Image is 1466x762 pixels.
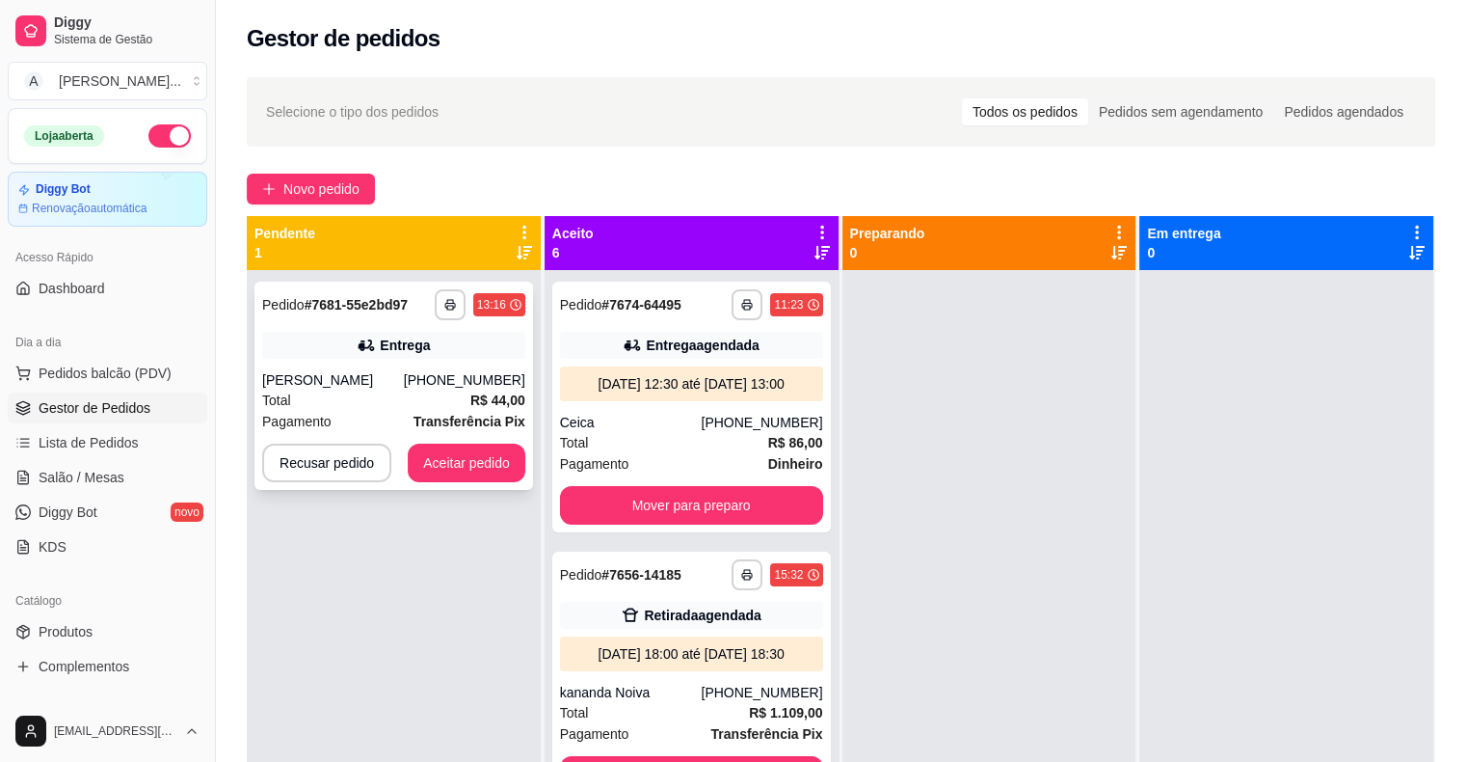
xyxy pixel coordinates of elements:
[254,243,315,262] p: 1
[262,390,291,411] span: Total
[552,224,594,243] p: Aceito
[1273,98,1414,125] div: Pedidos agendados
[8,358,207,389] button: Pedidos balcão (PDV)
[39,503,97,522] span: Diggy Bot
[560,432,589,453] span: Total
[601,297,681,313] strong: # 7674-64495
[54,32,200,47] span: Sistema de Gestão
[262,444,391,482] button: Recusar pedido
[283,178,360,200] span: Novo pedido
[644,606,760,625] div: Retirada agendada
[39,468,124,487] span: Salão / Mesas
[59,71,181,91] div: [PERSON_NAME] ...
[380,336,430,355] div: Entrega
[470,393,525,408] strong: R$ 44,00
[413,414,525,429] strong: Transferência Pix
[768,456,823,472] strong: Dinheiro
[8,393,207,423] a: Gestor de Pedidos
[711,726,823,742] strong: Transferência Pix
[262,297,305,313] span: Pedido
[8,531,207,562] a: KDS
[8,708,207,754] button: [EMAIL_ADDRESS][DOMAIN_NAME]
[262,370,404,390] div: [PERSON_NAME]
[8,585,207,616] div: Catálogo
[247,23,440,54] h2: Gestor de pedidos
[701,413,822,432] div: [PHONE_NUMBER]
[24,71,43,91] span: A
[305,297,408,313] strong: # 7681-55e2bd97
[39,364,172,383] span: Pedidos balcão (PDV)
[8,242,207,273] div: Acesso Rápido
[247,174,375,204] button: Novo pedido
[1088,98,1273,125] div: Pedidos sem agendamento
[568,374,815,394] div: [DATE] 12:30 até [DATE] 13:00
[8,651,207,682] a: Complementos
[32,201,147,216] article: Renovação automática
[8,462,207,493] a: Salão / Mesas
[568,644,815,664] div: [DATE] 18:00 até [DATE] 18:30
[148,124,191,148] button: Alterar Status
[39,279,105,298] span: Dashboard
[646,336,759,355] div: Entrega agendada
[8,427,207,458] a: Lista de Pedidos
[552,243,594,262] p: 6
[8,497,207,528] a: Diggy Botnovo
[560,453,629,475] span: Pagamento
[39,622,93,641] span: Produtos
[749,705,822,721] strong: R$ 1.109,00
[601,567,681,583] strong: # 7656-14185
[560,486,823,525] button: Mover para preparo
[36,182,91,197] article: Diggy Bot
[39,657,129,676] span: Complementos
[8,172,207,227] a: Diggy BotRenovaçãoautomática
[8,62,207,100] button: Select a team
[701,683,822,702] div: [PHONE_NUMBER]
[850,224,925,243] p: Preparando
[850,243,925,262] p: 0
[1147,243,1220,262] p: 0
[262,411,332,432] span: Pagamento
[962,98,1088,125] div: Todos os pedidos
[39,433,139,452] span: Lista de Pedidos
[560,297,602,313] span: Pedido
[8,327,207,358] div: Dia a dia
[24,125,104,147] div: Loja aberta
[560,413,702,432] div: Ceica
[477,297,506,313] div: 13:16
[254,224,315,243] p: Pendente
[54,723,176,739] span: [EMAIL_ADDRESS][DOMAIN_NAME]
[560,723,629,745] span: Pagamento
[54,14,200,32] span: Diggy
[560,702,589,723] span: Total
[8,8,207,54] a: DiggySistema de Gestão
[560,683,702,702] div: kananda Noiva
[8,273,207,304] a: Dashboard
[262,182,276,196] span: plus
[8,616,207,647] a: Produtos
[774,567,803,583] div: 15:32
[408,444,525,482] button: Aceitar pedido
[560,567,602,583] span: Pedido
[404,370,525,390] div: [PHONE_NUMBER]
[39,398,150,418] span: Gestor de Pedidos
[1147,224,1220,243] p: Em entrega
[39,537,67,557] span: KDS
[774,297,803,313] div: 11:23
[266,101,439,122] span: Selecione o tipo dos pedidos
[768,435,823,450] strong: R$ 86,00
